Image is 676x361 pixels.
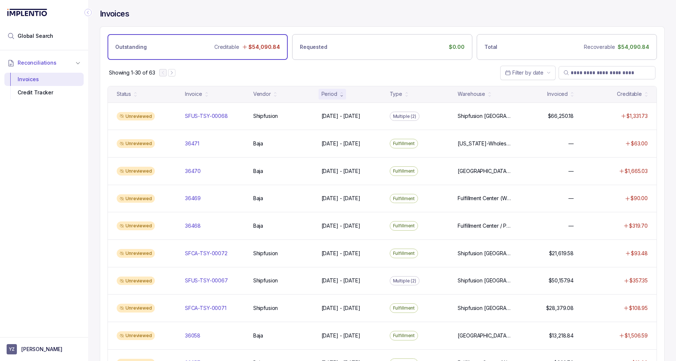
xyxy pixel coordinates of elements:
[10,86,78,99] div: Credit Tracker
[253,222,263,230] p: Baja
[393,167,415,175] p: Fulfillment
[253,112,278,120] p: Shipfusion
[568,140,574,147] p: —
[253,277,278,284] p: Shipfusion
[393,113,417,120] p: Multiple (2)
[393,140,415,147] p: Fulfillment
[549,277,574,284] p: $50,157.94
[117,277,155,285] div: Unreviewed
[4,71,84,101] div: Reconciliations
[168,69,175,76] button: Next Page
[18,32,53,40] span: Global Search
[547,90,568,98] div: Invoiced
[393,332,415,339] p: Fulfillment
[253,140,263,147] p: Baja
[253,332,263,339] p: Baja
[625,332,648,339] p: $1,506.59
[617,90,642,98] div: Creditable
[300,43,327,51] p: Requested
[505,69,544,76] search: Date Range Picker
[321,195,360,202] p: [DATE] - [DATE]
[117,194,155,203] div: Unreviewed
[4,55,84,71] button: Reconciliations
[549,332,574,339] p: $13,218.84
[10,73,78,86] div: Invoices
[618,43,649,51] p: $54,090.84
[393,222,415,230] p: Fulfillment
[117,221,155,230] div: Unreviewed
[21,346,62,353] p: [PERSON_NAME]
[185,222,201,230] p: 36468
[185,112,228,120] p: SFUS-TSY-00068
[549,250,574,257] p: $21,619.58
[117,167,155,176] div: Unreviewed
[393,250,415,257] p: Fulfillment
[630,195,648,202] p: $90.00
[568,167,574,175] p: —
[321,167,360,175] p: [DATE] - [DATE]
[117,139,155,148] div: Unreviewed
[568,195,574,202] p: —
[546,304,574,312] p: $28,379.08
[185,304,226,312] p: SFCA-TSY-00071
[321,222,360,230] p: [DATE] - [DATE]
[115,43,146,51] p: Outstanding
[584,43,615,51] p: Recoverable
[512,69,544,76] span: Filter by date
[458,195,511,202] p: Fulfillment Center (W) / Wholesale, Fulfillment Center / Primary
[631,250,648,257] p: $93.48
[248,43,280,51] p: $54,090.84
[117,331,155,340] div: Unreviewed
[185,332,200,339] p: 36058
[18,59,57,66] span: Reconciliations
[449,43,465,51] p: $0.00
[321,90,337,98] div: Period
[321,140,360,147] p: [DATE] - [DATE]
[393,277,417,285] p: Multiple (2)
[109,69,155,76] div: Remaining page entries
[100,9,129,19] h4: Invoices
[253,90,271,98] div: Vendor
[626,112,648,120] p: $1,331.73
[185,90,202,98] div: Invoice
[253,250,278,257] p: Shipfusion
[393,304,415,312] p: Fulfillment
[568,222,574,230] p: —
[458,277,511,284] p: Shipfusion [GEOGRAPHIC_DATA], Shipfusion [GEOGRAPHIC_DATA]
[321,332,360,339] p: [DATE] - [DATE]
[84,8,92,17] div: Collapse Icon
[458,112,511,120] p: Shipfusion [GEOGRAPHIC_DATA], Shipfusion [GEOGRAPHIC_DATA]
[321,277,360,284] p: [DATE] - [DATE]
[321,112,360,120] p: [DATE] - [DATE]
[625,167,648,175] p: $1,665.03
[629,222,648,230] p: $319.70
[185,250,228,257] p: SFCA-TSY-00072
[629,304,648,312] p: $108.95
[117,90,131,98] div: Status
[631,140,648,147] p: $63.00
[393,195,415,202] p: Fulfillment
[500,66,556,80] button: Date Range Picker
[458,332,511,339] p: [GEOGRAPHIC_DATA] [GEOGRAPHIC_DATA] / [US_STATE]
[117,304,155,313] div: Unreviewed
[117,249,155,258] div: Unreviewed
[185,277,228,284] p: SFUS-TSY-00067
[253,304,278,312] p: Shipfusion
[458,140,511,147] p: [US_STATE]-Wholesale / [US_STATE]-Wholesale
[109,69,155,76] p: Showing 1-30 of 63
[458,250,511,257] p: Shipfusion [GEOGRAPHIC_DATA]
[629,277,648,284] p: $357.35
[321,250,360,257] p: [DATE] - [DATE]
[548,112,574,120] p: $66,250.18
[253,167,263,175] p: Baja
[458,222,511,230] p: Fulfillment Center / Primary
[7,344,81,354] button: User initials[PERSON_NAME]
[253,195,263,202] p: Baja
[7,344,17,354] span: User initials
[117,112,155,121] div: Unreviewed
[484,43,497,51] p: Total
[458,90,485,98] div: Warehouse
[185,195,201,202] p: 36469
[185,140,199,147] p: 36471
[321,304,360,312] p: [DATE] - [DATE]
